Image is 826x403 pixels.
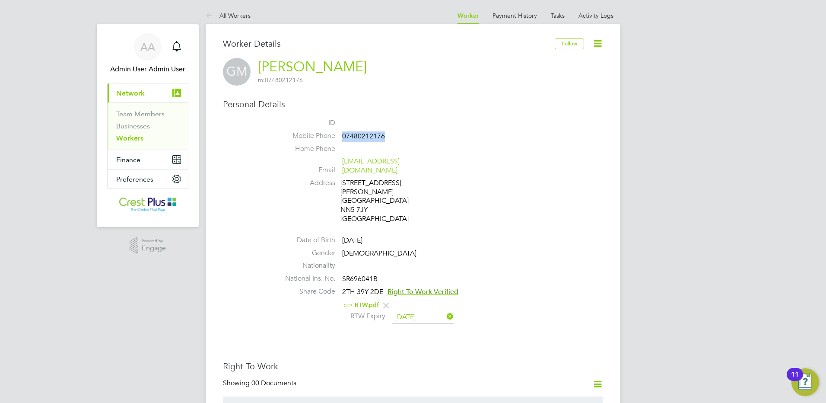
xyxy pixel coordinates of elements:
nav: Main navigation [97,24,199,227]
a: Tasks [551,12,565,19]
label: Gender [275,249,335,258]
h3: Worker Details [223,38,555,49]
span: AA [140,41,155,52]
span: SR696041B [342,275,378,283]
label: RTW Expiry [342,312,385,321]
a: Businesses [116,122,150,130]
label: Address [275,179,335,188]
span: [DEMOGRAPHIC_DATA] [342,249,416,258]
span: GM [223,58,251,86]
span: Engage [142,245,166,252]
label: Email [275,166,335,175]
a: Go to home page [107,198,188,211]
button: Network [108,83,188,102]
span: 07480212176 [258,76,303,84]
img: crestplusoperations-logo-retina.png [119,198,177,211]
a: [EMAIL_ADDRESS][DOMAIN_NAME] [342,157,400,175]
span: 2TH 39Y 2DE [342,288,383,296]
a: Workers [116,134,143,142]
span: Finance [116,156,140,164]
a: RTW.pdf [355,301,379,309]
label: Nationality [275,261,335,270]
h3: Personal Details [223,99,603,110]
a: AAAdmin User Admin User [107,33,188,74]
button: Preferences [108,170,188,189]
label: Date of Birth [275,236,335,245]
input: Select one [392,311,454,324]
span: [DATE] [342,236,362,245]
span: 07480212176 [342,132,385,141]
span: Admin User Admin User [107,64,188,74]
button: Follow [555,38,584,49]
label: National Ins. No. [275,274,335,283]
div: 11 [791,374,799,386]
h3: Right To Work [223,361,603,372]
label: ID [275,118,335,128]
label: Mobile Phone [275,131,335,141]
div: Network [108,102,188,150]
a: Activity Logs [578,12,613,19]
span: Network [116,89,145,97]
button: Open Resource Center, 11 new notifications [791,368,819,396]
a: Payment History [492,12,537,19]
button: Finance [108,150,188,169]
span: m: [258,76,265,84]
a: Team Members [116,110,165,118]
label: Share Code [275,287,335,296]
span: Preferences [116,175,153,183]
a: [PERSON_NAME] [258,58,367,75]
span: Right To Work Verified [388,288,458,296]
div: [STREET_ADDRESS][PERSON_NAME] [GEOGRAPHIC_DATA] NN5 7JY [GEOGRAPHIC_DATA] [340,179,423,224]
span: Powered by [142,237,166,245]
div: Showing [223,379,298,388]
label: Home Phone [275,144,335,154]
a: All Workers [206,12,251,19]
a: Powered byEngage [130,237,166,254]
span: 00 Documents [251,379,296,387]
a: Worker [457,12,479,19]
